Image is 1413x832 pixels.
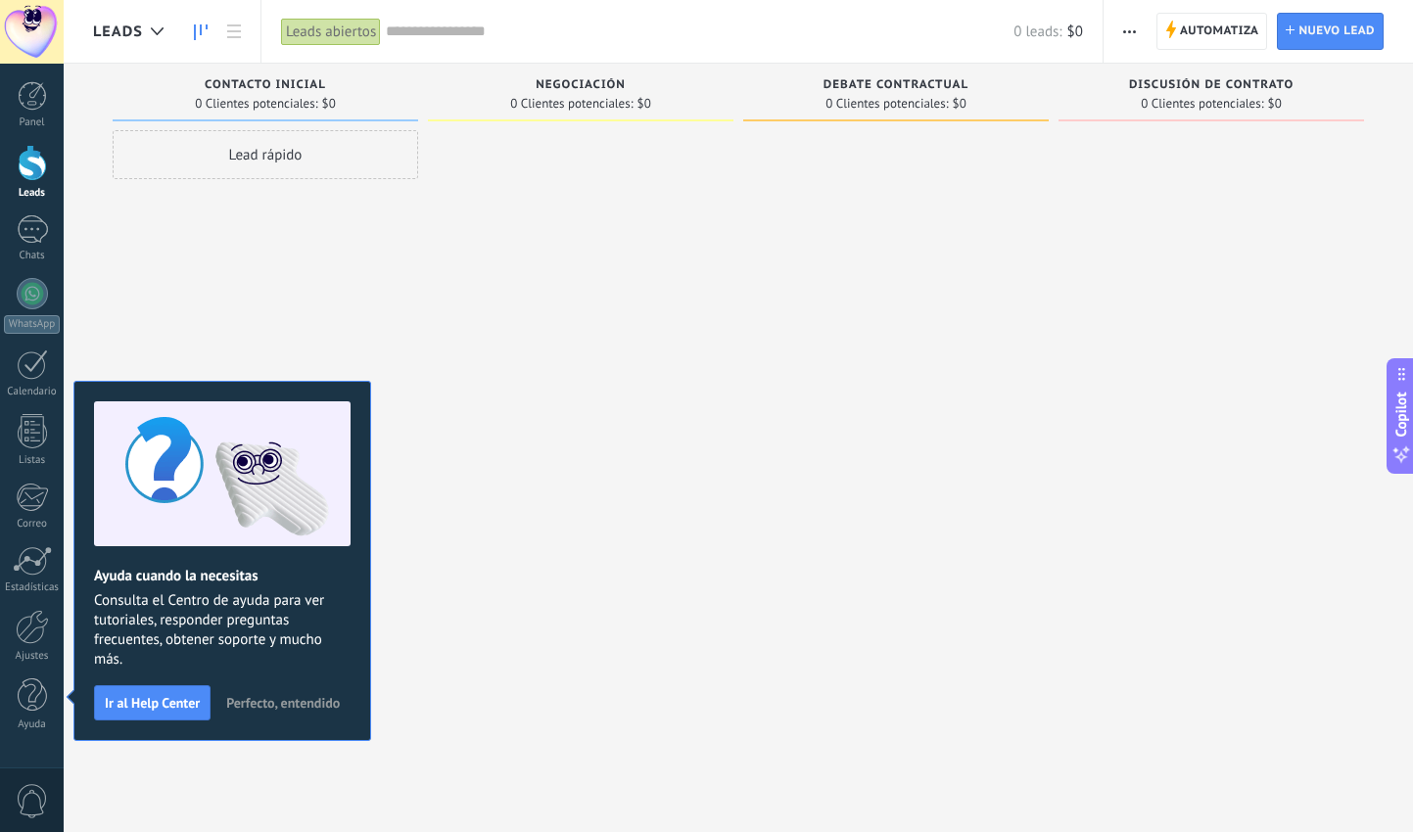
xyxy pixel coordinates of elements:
[4,650,61,663] div: Ajustes
[1180,14,1259,49] span: Automatiza
[1067,23,1083,41] span: $0
[1141,98,1263,110] span: 0 Clientes potenciales:
[1068,78,1354,95] div: Discusión de contrato
[1156,13,1268,50] a: Automatiza
[4,581,61,594] div: Estadísticas
[217,688,349,717] button: Perfecto, entendido
[122,78,408,95] div: Contacto inicial
[4,518,61,531] div: Correo
[1013,23,1061,41] span: 0 leads:
[1277,13,1384,50] a: Nuevo lead
[637,98,651,110] span: $0
[4,386,61,398] div: Calendario
[94,685,211,720] button: Ir al Help Center
[184,13,217,51] a: Leads
[93,23,143,41] span: Leads
[322,98,336,110] span: $0
[825,98,948,110] span: 0 Clientes potenciales:
[1268,98,1282,110] span: $0
[4,718,61,731] div: Ayuda
[217,13,251,51] a: Lista
[824,78,968,92] span: Debate contractual
[1298,14,1375,49] span: Nuevo lead
[536,78,626,92] span: Negociación
[1391,393,1411,438] span: Copilot
[94,591,351,670] span: Consulta el Centro de ayuda para ver tutoriales, responder preguntas frecuentes, obtener soporte ...
[94,567,351,585] h2: Ayuda cuando la necesitas
[953,98,966,110] span: $0
[4,187,61,200] div: Leads
[753,78,1039,95] div: Debate contractual
[1129,78,1294,92] span: Discusión de contrato
[4,315,60,334] div: WhatsApp
[105,696,200,710] span: Ir al Help Center
[113,130,418,179] div: Lead rápido
[226,696,340,710] span: Perfecto, entendido
[205,78,326,92] span: Contacto inicial
[510,98,633,110] span: 0 Clientes potenciales:
[438,78,724,95] div: Negociación
[281,18,381,46] div: Leads abiertos
[1115,13,1144,50] button: Más
[4,454,61,467] div: Listas
[4,116,61,129] div: Panel
[195,98,317,110] span: 0 Clientes potenciales:
[4,250,61,262] div: Chats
